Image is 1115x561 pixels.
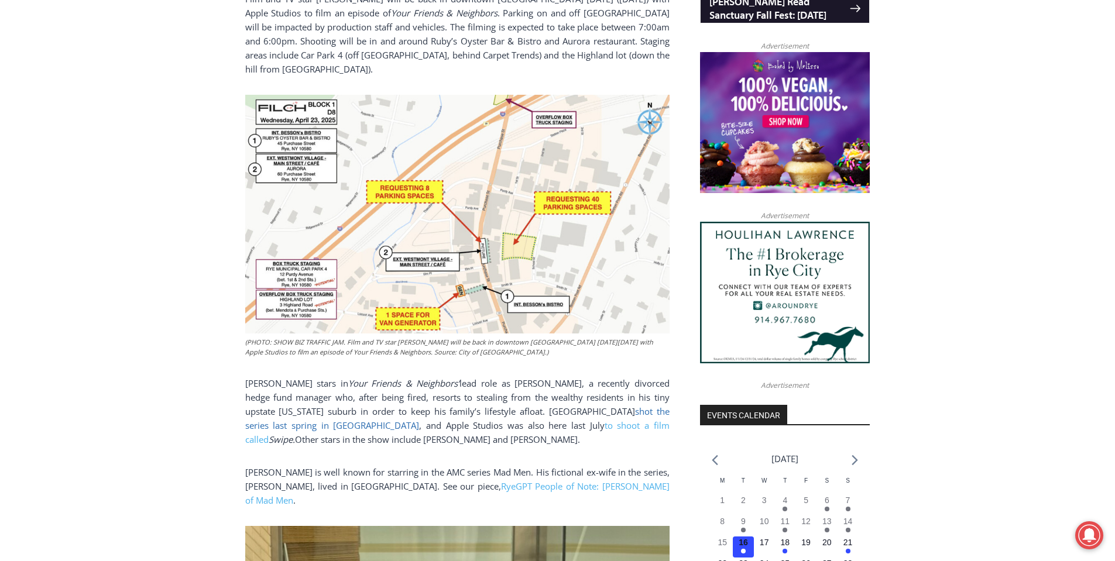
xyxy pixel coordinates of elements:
[775,476,796,494] div: Thursday
[825,477,829,484] span: S
[825,495,829,505] time: 6
[9,118,150,144] h4: [PERSON_NAME] Read Sanctuary Fall Fest: [DATE]
[741,495,746,505] time: 2
[838,515,859,536] button: 14 Has events
[846,528,850,532] em: Has events
[754,494,775,515] button: 3
[739,538,748,547] time: 16
[712,455,718,466] a: Previous month
[816,515,838,536] button: 13 Has events
[801,538,811,547] time: 19
[775,515,796,536] button: 11 Has events
[775,536,796,557] button: 18 Has events
[700,405,787,425] h2: Events Calendar
[122,99,128,111] div: 4
[801,517,811,526] time: 12
[296,1,553,113] div: "At the 10am stand-up meeting, each intern gets a chance to take [PERSON_NAME] and the other inte...
[136,99,142,111] div: 6
[816,536,838,557] button: 20
[795,515,816,536] button: 12
[816,494,838,515] button: 6 Has events
[838,494,859,515] button: 7 Has events
[741,517,746,526] time: 9
[783,495,787,505] time: 4
[718,538,727,547] time: 15
[781,517,790,526] time: 11
[795,494,816,515] button: 5
[749,40,821,51] span: Advertisement
[771,451,798,467] li: [DATE]
[822,517,832,526] time: 13
[749,380,821,391] span: Advertisement
[245,337,670,357] figcaption: (PHOTO: SHOW BIZ TRAFFIC JAM. Film and TV star [PERSON_NAME] will be back in downtown [GEOGRAPHIC...
[795,536,816,557] button: 19
[846,495,850,505] time: 7
[846,477,850,484] span: S
[843,538,853,547] time: 21
[712,515,733,536] button: 8
[846,549,850,553] em: Has events
[749,210,821,221] span: Advertisement
[846,507,850,511] em: Has events
[306,116,543,143] span: Intern @ [DOMAIN_NAME]
[269,433,295,445] i: Swipe.
[843,517,853,526] time: 14
[733,476,754,494] div: Tuesday
[775,494,796,515] button: 4 Has events
[754,515,775,536] button: 10
[733,536,754,557] button: 16 Has events
[712,476,733,494] div: Monday
[795,476,816,494] div: Friday
[822,538,832,547] time: 20
[245,480,670,506] a: RyeGPT People of Note: [PERSON_NAME] of Mad Men
[348,377,460,389] em: Your Friends & Neighbors’
[754,536,775,557] button: 17
[120,73,166,140] div: "...watching a master [PERSON_NAME] chef prepare an omakase meal is fascinating dinner theater an...
[783,549,787,553] em: Has events
[282,113,567,146] a: Intern @ [DOMAIN_NAME]
[712,494,733,515] button: 1
[742,477,745,484] span: T
[741,528,746,532] em: Has events
[754,476,775,494] div: Wednesday
[245,95,670,333] img: (PHOTO: SHOW BIZ TRAFFIC JAM. Film and TV star Jon Hamm will be back in downtown Rye on Wednesday...
[1,118,118,146] a: Open Tues. - Sun. [PHONE_NUMBER]
[838,536,859,557] button: 21 Has events
[761,477,767,484] span: W
[783,507,787,511] em: Has events
[783,528,787,532] em: Has events
[783,477,787,484] span: T
[741,549,746,553] em: Has events
[131,99,133,111] div: /
[391,7,498,19] em: Your Friends & Neighbors
[720,495,725,505] time: 1
[245,465,670,507] p: [PERSON_NAME] is well known for starring in the AMC series Mad Men. His fictional ex-wife in the ...
[804,477,808,484] span: F
[245,419,670,445] a: to shoot a film called
[762,495,767,505] time: 3
[733,515,754,536] button: 9 Has events
[825,528,829,532] em: Has events
[1,116,169,146] a: [PERSON_NAME] Read Sanctuary Fall Fest: [DATE]
[700,222,870,363] img: Houlihan Lawrence The #1 Brokerage in Rye City
[825,507,829,511] em: Has events
[712,536,733,557] button: 15
[700,52,870,194] img: Baked by Melissa
[781,538,790,547] time: 18
[122,35,156,96] div: Live Music
[4,121,115,165] span: Open Tues. - Sun. [PHONE_NUMBER]
[760,517,769,526] time: 10
[245,376,670,446] p: [PERSON_NAME] stars in lead role as [PERSON_NAME], a recently divorced hedge fund manager who, af...
[838,476,859,494] div: Sunday
[720,517,725,526] time: 8
[816,476,838,494] div: Saturday
[720,477,725,484] span: M
[760,538,769,547] time: 17
[804,495,808,505] time: 5
[852,455,858,466] a: Next month
[733,494,754,515] button: 2
[245,405,670,431] a: shot the series last spring in [GEOGRAPHIC_DATA]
